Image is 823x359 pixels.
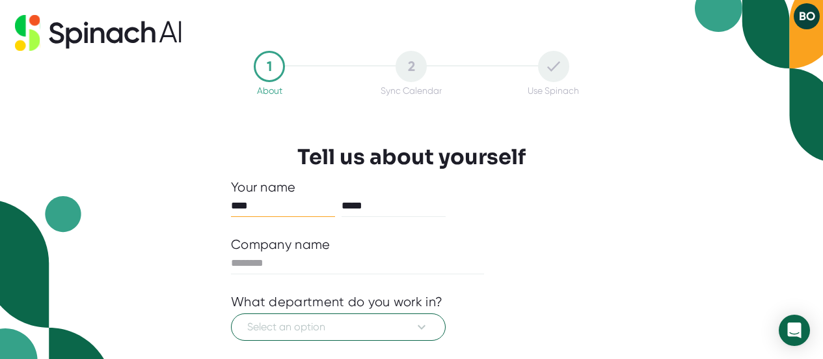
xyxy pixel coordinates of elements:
[794,3,820,29] button: BO
[254,51,285,82] div: 1
[231,294,442,310] div: What department do you work in?
[396,51,427,82] div: 2
[297,145,526,169] h3: Tell us about yourself
[528,85,579,96] div: Use Spinach
[381,85,442,96] div: Sync Calendar
[779,315,810,346] div: Open Intercom Messenger
[231,179,592,195] div: Your name
[231,313,446,341] button: Select an option
[247,319,429,335] span: Select an option
[231,237,331,253] div: Company name
[257,85,282,96] div: About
